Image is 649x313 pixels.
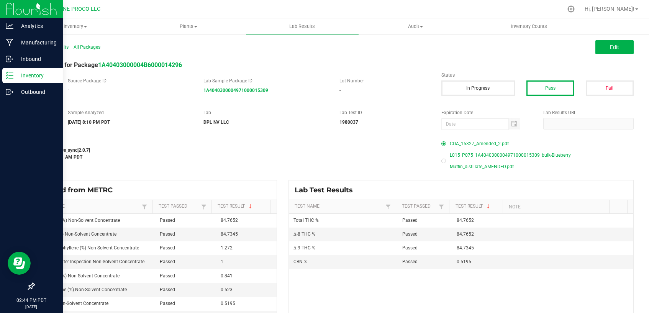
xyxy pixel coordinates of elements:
[293,259,307,264] span: CBN %
[485,203,492,210] span: Sortable
[441,72,634,79] label: Status
[293,218,319,223] span: Total THC %
[339,109,430,116] label: Lab Test ID
[132,18,245,34] a: Plants
[160,259,175,264] span: Passed
[13,71,59,80] p: Inventory
[40,186,118,194] span: Synced from METRC
[402,245,418,251] span: Passed
[132,23,245,30] span: Plants
[203,88,268,93] a: 1A4040300004971000015309
[339,77,430,84] label: Lot Number
[159,203,199,210] a: Test PassedSortable
[160,273,175,279] span: Passed
[247,203,254,210] span: Sortable
[13,21,59,31] p: Analytics
[218,203,268,210] a: Test ResultSortable
[450,149,634,172] span: L015_P075_1A4040300004971000015309_bulk-Blueberry Muffin_distillate_AMENDED.pdf
[293,231,315,237] span: Δ-8 THC %
[18,18,132,34] a: Inventory
[279,23,325,30] span: Lab Results
[13,38,59,47] p: Manufacturing
[503,200,610,214] th: Note
[457,259,471,264] span: 0.5195
[402,218,418,223] span: Passed
[70,44,72,50] span: |
[6,22,13,30] inline-svg: Analytics
[295,186,359,194] span: Lab Test Results
[34,61,182,69] span: Lab Result for Package
[221,218,238,223] span: 84.7652
[586,80,634,96] button: Fail
[140,202,149,211] a: Filter
[6,55,13,63] inline-svg: Inbound
[40,203,140,210] a: Test NameSortable
[98,61,182,69] a: 1A40403000004B6000014296
[246,18,359,34] a: Lab Results
[39,245,139,251] span: Beta-Caryophyllene (%) Non-Solvent Concentrate
[295,203,383,210] a: Test NameSortable
[450,138,509,149] span: COA_15327_Amended_2.pdf
[13,54,59,64] p: Inbound
[39,259,144,264] span: Foreign Matter Inspection Non-Solvent Concentrate
[34,138,430,145] label: Last Modified
[457,231,474,237] span: 84.7652
[68,109,192,116] label: Sample Analyzed
[457,245,474,251] span: 84.7345
[74,44,100,50] span: All Packages
[203,120,229,125] strong: DPL NV LLC
[359,23,472,30] span: Audit
[221,245,233,251] span: 1.272
[402,231,418,237] span: Passed
[18,23,132,30] span: Inventory
[441,80,515,96] button: In Progress
[221,273,233,279] span: 0.841
[221,301,235,306] span: 0.5195
[456,203,500,210] a: Test ResultSortable
[221,231,238,237] span: 84.7345
[566,5,576,13] div: Manage settings
[585,6,634,12] span: Hi, [PERSON_NAME]!
[13,87,59,97] p: Outbound
[221,259,223,264] span: 1
[56,6,100,12] span: DUNE PROCO LLC
[221,287,233,292] span: 0.523
[339,88,341,93] span: -
[39,301,108,306] span: CBN (%) Non-Solvent Concentrate
[472,18,586,34] a: Inventory Counts
[39,231,116,237] span: Δ-9 THC (%) Non-Solvent Concentrate
[610,44,619,50] span: Edit
[383,202,393,211] a: Filter
[501,23,557,30] span: Inventory Counts
[457,218,474,223] span: 84.7652
[526,80,574,96] button: Pass
[68,87,69,92] span: -
[160,231,175,237] span: Passed
[3,297,59,304] p: 02:44 PM PDT
[543,109,634,116] label: Lab Results URL
[39,287,127,292] span: Beta-Myrcene (%) Non-Solvent Concentrate
[203,109,328,116] label: Lab
[441,109,532,116] label: Expiration Date
[437,202,446,211] a: Filter
[160,245,175,251] span: Passed
[160,301,175,306] span: Passed
[441,141,446,146] form-radio-button: Primary COA
[203,77,328,84] label: Lab Sample Package ID
[402,259,418,264] span: Passed
[160,218,175,223] span: Passed
[6,39,13,46] inline-svg: Manufacturing
[6,88,13,96] inline-svg: Outbound
[68,120,110,125] strong: [DATE] 8:10 PM PDT
[39,273,120,279] span: Limonene (%) Non-Solvent Concentrate
[68,77,192,84] label: Source Package ID
[595,40,634,54] button: Edit
[199,202,208,211] a: Filter
[160,287,175,292] span: Passed
[402,203,437,210] a: Test PassedSortable
[6,72,13,79] inline-svg: Inventory
[359,18,472,34] a: Audit
[3,304,59,310] p: [DATE]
